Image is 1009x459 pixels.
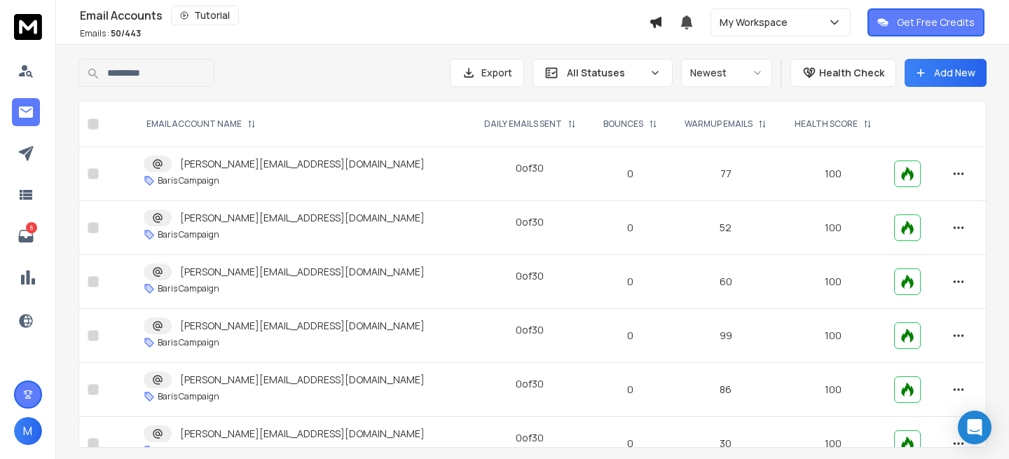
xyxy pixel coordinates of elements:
p: 6 [26,222,37,233]
button: Health Check [790,59,896,87]
div: 0 of 30 [516,377,544,391]
p: 0 [598,383,662,397]
button: Get Free Credits [867,8,984,36]
p: [PERSON_NAME][EMAIL_ADDRESS][DOMAIN_NAME] [180,157,425,171]
p: [PERSON_NAME][EMAIL_ADDRESS][DOMAIN_NAME] [180,211,425,225]
p: Emails : [80,28,141,39]
p: Get Free Credits [897,15,975,29]
p: 0 [598,275,662,289]
div: Email Accounts [80,6,649,25]
p: DAILY EMAILS SENT [484,118,562,130]
p: HEALTH SCORE [795,118,858,130]
div: Open Intercom Messenger [958,411,991,444]
p: Baris Campaign [158,337,219,348]
td: 99 [671,309,781,363]
div: 0 of 30 [516,323,544,337]
p: [PERSON_NAME][EMAIL_ADDRESS][DOMAIN_NAME] [180,427,425,441]
p: [PERSON_NAME][EMAIL_ADDRESS][DOMAIN_NAME] [180,265,425,279]
p: Baris Campaign [158,391,219,402]
span: 50 / 443 [111,27,141,39]
p: Baris Campaign [158,175,219,186]
a: 6 [12,222,40,250]
div: EMAIL ACCOUNT NAME [146,118,256,130]
td: 52 [671,201,781,255]
p: BOUNCES [603,118,643,130]
button: Newest [681,59,772,87]
td: 100 [781,363,886,417]
button: Add New [905,59,987,87]
p: [PERSON_NAME][EMAIL_ADDRESS][DOMAIN_NAME] [180,319,425,333]
div: 0 of 30 [516,215,544,229]
button: Tutorial [171,6,239,25]
button: M [14,417,42,445]
p: Baris Campaign [158,229,219,240]
p: Health Check [819,66,884,80]
p: Baris Campaign [158,283,219,294]
div: 0 of 30 [516,431,544,445]
div: 0 of 30 [516,269,544,283]
td: 100 [781,309,886,363]
td: 77 [671,147,781,201]
td: 100 [781,255,886,309]
p: [PERSON_NAME][EMAIL_ADDRESS][DOMAIN_NAME] [180,373,425,387]
td: 86 [671,363,781,417]
p: 0 [598,329,662,343]
p: WARMUP EMAILS [685,118,753,130]
td: 60 [671,255,781,309]
p: 0 [598,167,662,181]
div: 0 of 30 [516,161,544,175]
p: 0 [598,437,662,451]
p: Baris Campaign [158,445,219,456]
p: 0 [598,221,662,235]
p: My Workspace [720,15,793,29]
button: Export [450,59,524,87]
p: All Statuses [567,66,644,80]
td: 100 [781,147,886,201]
td: 100 [781,201,886,255]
